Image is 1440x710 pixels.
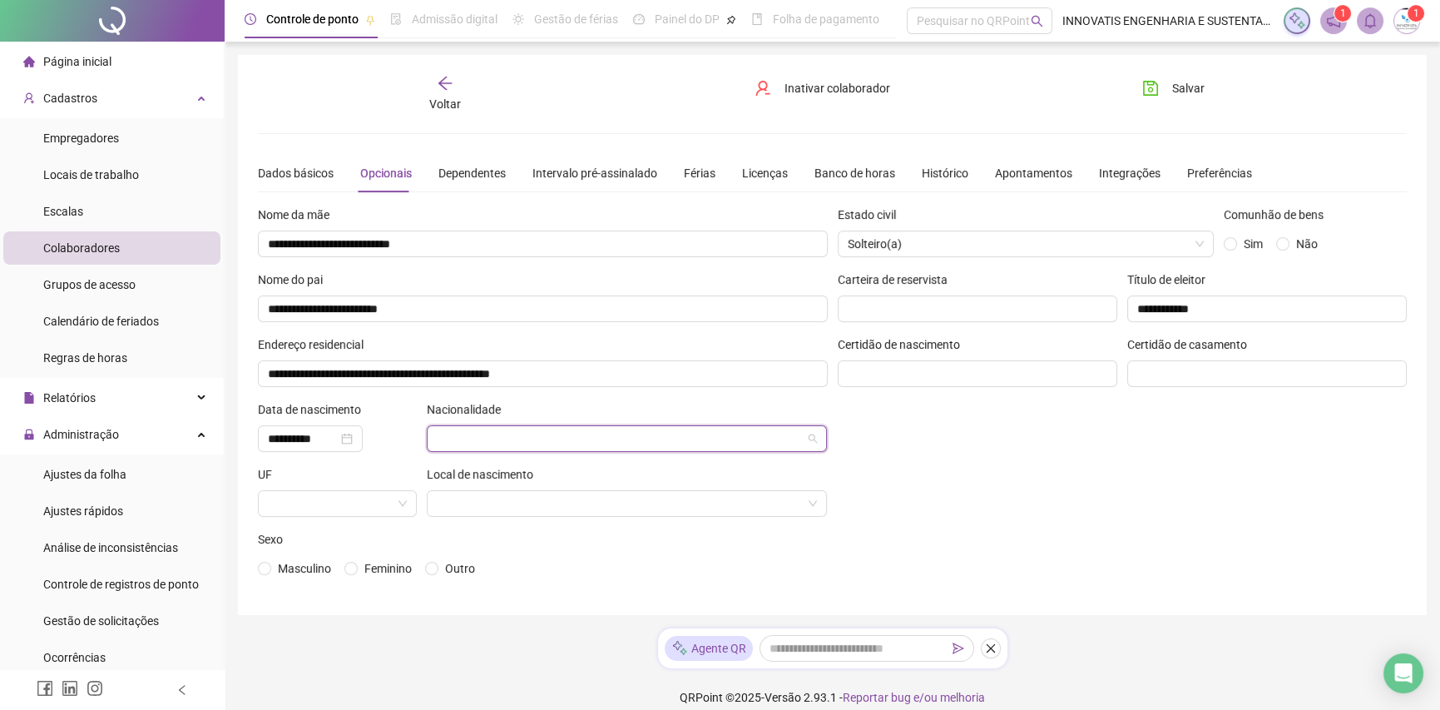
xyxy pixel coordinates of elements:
span: Solteiro(a) [848,237,902,251]
span: arrow-left [437,75,453,92]
span: save [1142,80,1159,97]
span: Controle de ponto [266,12,359,26]
span: 1 [1413,7,1419,19]
span: Regras de horas [43,351,127,365]
span: bell [1363,13,1378,28]
span: book [751,13,763,25]
label: Certidão de nascimento [838,335,971,354]
span: dashboard [633,13,645,25]
span: sun [512,13,524,25]
label: UF [258,465,283,484]
span: Relatórios [43,391,96,405]
span: Folha de pagamento [773,12,879,26]
span: Análise de inconsistências [43,541,178,554]
label: Certidão de casamento [1127,335,1258,354]
span: Inativar colaborador [784,79,890,97]
span: Gestão de solicitações [43,614,159,628]
label: Endereço residencial [258,335,374,354]
span: Feminino [364,562,412,575]
div: Férias [684,164,715,182]
label: Sexo [258,530,294,549]
span: notification [1326,13,1341,28]
sup: 1 [1334,5,1351,22]
span: Controle de registros de ponto [43,578,199,591]
span: lock [23,429,35,440]
span: Empregadores [43,132,119,145]
label: Data de nascimento [258,400,372,419]
sup: Atualize o seu contato no menu Meus Dados [1408,5,1424,22]
span: 1 [1340,7,1346,19]
label: Nacionalidade [427,400,512,419]
span: instagram [87,680,103,697]
img: sparkle-icon.fc2bf0ac1784a2077858766a79e2daf3.svg [671,639,688,657]
div: Histórico [922,164,968,182]
span: close [985,643,997,654]
div: Dados básicos [258,164,334,182]
span: Ocorrências [43,651,106,664]
span: search [1031,15,1043,27]
span: Calendário de feriados [43,315,159,328]
span: user-delete [755,80,771,97]
span: send [953,643,964,654]
div: Dependentes [438,164,506,182]
span: Painel do DP [655,12,720,26]
div: Preferências [1187,164,1252,182]
span: Admissão digital [412,12,497,26]
img: sparkle-icon.fc2bf0ac1784a2077858766a79e2daf3.svg [1288,12,1306,30]
span: Ajustes da folha [43,468,126,481]
button: Salvar [1130,75,1217,102]
span: Administração [43,428,119,441]
span: Não [1296,237,1318,251]
span: Ajustes rápidos [43,504,123,518]
img: 78280 [1394,8,1419,33]
span: Sim [1244,237,1263,251]
span: facebook [37,680,53,697]
span: pushpin [365,15,375,25]
span: Escalas [43,205,83,218]
div: Intervalo pré-assinalado [532,164,657,182]
label: Local de nascimento [427,465,544,484]
div: Opcionais [360,164,412,182]
label: Nome da mãe [258,206,340,224]
span: left [176,684,188,696]
div: Licenças [742,164,788,182]
span: user-add [23,92,35,104]
label: Carteira de reservista [838,271,958,289]
span: Locais de trabalho [43,168,139,181]
span: Masculino [278,562,331,575]
label: Comunhão de bens [1224,206,1334,224]
span: Página inicial [43,55,111,68]
span: INNOVATIS ENGENHARIA E SUSTENTABILIDADE [1062,12,1274,30]
span: file [23,392,35,404]
span: Cadastros [43,92,97,105]
span: Salvar [1172,79,1205,97]
span: home [23,56,35,67]
span: Reportar bug e/ou melhoria [843,691,985,704]
label: Estado civil [838,206,907,224]
div: Agente QR [665,636,753,661]
span: Colaboradores [43,241,120,255]
span: Grupos de acesso [43,278,136,291]
span: Gestão de férias [534,12,618,26]
div: Open Intercom Messenger [1383,653,1423,693]
span: linkedin [62,680,78,697]
div: Banco de horas [814,164,895,182]
div: Apontamentos [995,164,1072,182]
button: Inativar colaborador [742,75,903,102]
label: Nome do pai [258,271,334,289]
span: Outro [445,562,475,575]
span: file-done [390,13,402,25]
span: clock-circle [245,13,256,25]
span: Voltar [429,97,461,111]
div: Integrações [1099,164,1160,182]
span: pushpin [726,15,736,25]
label: Título de eleitor [1127,271,1216,289]
span: Versão [765,691,801,704]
